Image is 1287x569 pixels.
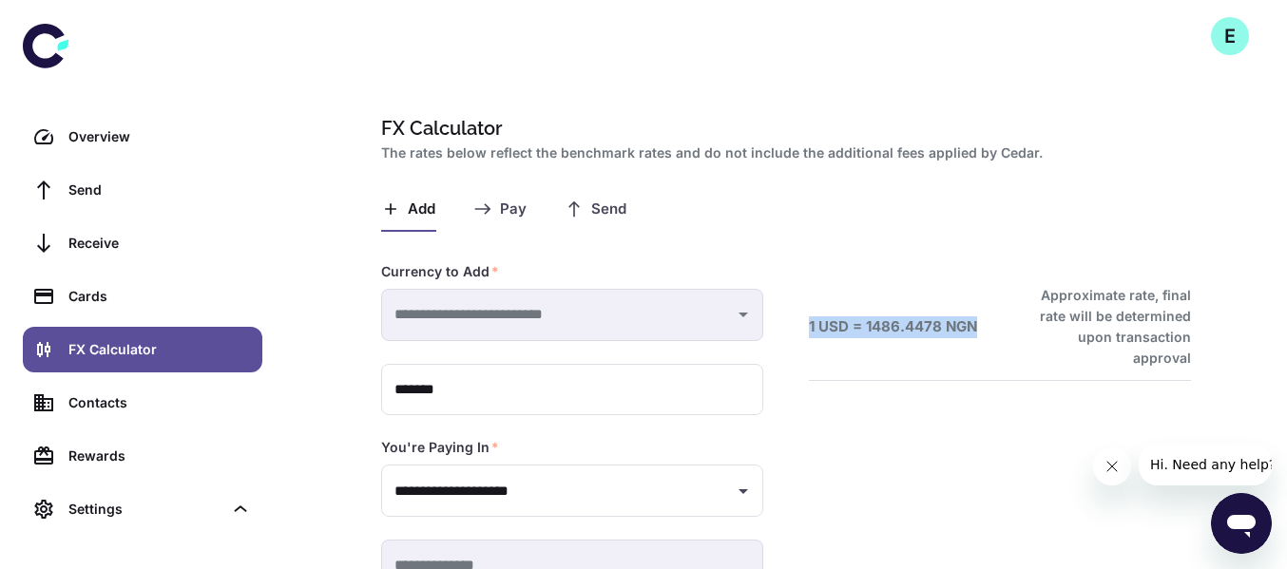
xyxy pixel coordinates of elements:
a: Receive [23,220,262,266]
label: Currency to Add [381,262,499,281]
iframe: Button to launch messaging window [1211,493,1272,554]
span: Hi. Need any help? [11,13,137,28]
span: Add [408,200,435,218]
h2: The rates below reflect the benchmark rates and do not include the additional fees applied by Cedar. [381,142,1183,163]
a: Contacts [23,380,262,426]
div: Overview [68,126,251,147]
div: Settings [23,486,262,532]
a: Cards [23,274,262,319]
div: Cards [68,286,251,307]
h1: FX Calculator [381,114,1183,142]
div: Send [68,180,251,200]
iframe: Message from company [1139,444,1272,485]
div: Contacts [68,392,251,413]
div: Rewards [68,446,251,466]
div: FX Calculator [68,339,251,360]
h6: Approximate rate, final rate will be determined upon transaction approval [1019,285,1191,369]
span: Pay [500,200,527,218]
button: E [1211,17,1249,55]
button: Open [730,478,757,504]
a: FX Calculator [23,327,262,372]
a: Send [23,167,262,213]
div: Receive [68,233,251,254]
a: Rewards [23,433,262,479]
h6: 1 USD = 1486.4478 NGN [809,316,977,338]
a: Overview [23,114,262,160]
label: You're Paying In [381,438,499,457]
iframe: Close message [1093,447,1131,485]
div: Settings [68,499,222,520]
span: Send [591,200,626,218]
